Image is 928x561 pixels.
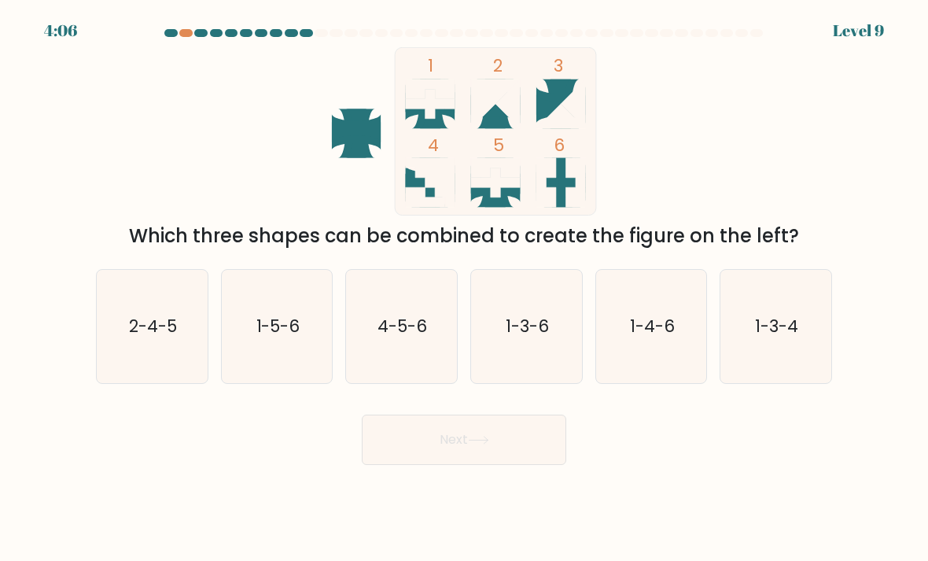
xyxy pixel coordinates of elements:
[630,315,675,338] text: 1-4-6
[378,315,428,338] text: 4-5-6
[833,19,884,42] div: Level 9
[756,315,799,338] text: 1-3-4
[493,133,504,157] tspan: 5
[428,133,439,157] tspan: 4
[554,133,565,157] tspan: 6
[129,315,177,338] text: 2-4-5
[362,415,566,465] button: Next
[256,315,300,338] text: 1-5-6
[105,222,823,250] div: Which three shapes can be combined to create the figure on the left?
[493,54,503,78] tspan: 2
[428,54,433,78] tspan: 1
[44,19,77,42] div: 4:06
[554,54,563,78] tspan: 3
[506,315,549,338] text: 1-3-6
